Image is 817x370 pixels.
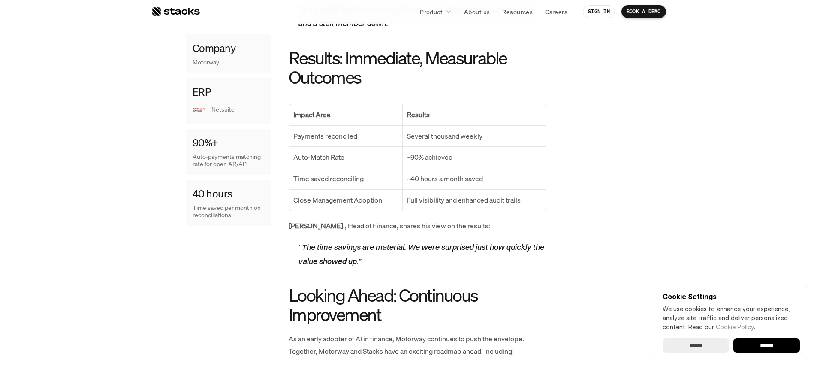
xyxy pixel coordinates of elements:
[407,130,541,143] p: Several thousand weekly
[289,48,546,87] h2: Results: Immediate, Measurable Outcomes
[193,136,218,150] h4: 90%+
[583,5,615,18] a: SIGN IN
[545,7,567,16] p: Careers
[193,187,232,201] h4: 40 hours
[193,205,265,219] p: Time saved per month on reconciliations
[289,220,546,232] p: ., Head of Finance, shares his view on the results:
[193,154,265,168] p: Auto-payments matching rate for open AR/AP
[101,164,139,170] a: Privacy Policy
[193,59,219,67] p: Motorway
[193,85,211,100] h4: ERP
[627,9,661,15] p: BOOK A DEMO
[407,173,541,185] p: ~40 hours a month saved
[293,151,398,164] p: Auto-Match Rate
[621,5,666,18] a: BOOK A DEMO
[407,110,430,119] strong: Results
[293,173,398,185] p: Time saved reconciling
[407,194,541,206] p: Full visibility and enhanced audit trails
[540,4,573,19] a: Careers
[420,7,443,16] p: Product
[663,304,800,331] p: We use cookies to enhance your experience, analyze site traffic and deliver personalized content.
[716,323,754,331] a: Cookie Policy
[289,333,546,358] p: As an early adopter of AI in finance, Motorway continues to push the envelope. Together, Motorway...
[588,9,610,15] p: SIGN IN
[298,240,546,268] p: “The time savings are material. We were surprised just how quickly the value showed up.”
[459,4,495,19] a: About us
[293,130,398,143] p: Payments reconciled
[193,41,236,56] h4: Company
[407,151,541,164] p: ~90% achieved
[289,221,343,230] strong: [PERSON_NAME]
[663,293,800,300] p: Cookie Settings
[293,110,330,119] strong: Impact Area
[502,7,533,16] p: Resources
[211,106,265,114] p: Netsuite
[464,7,490,16] p: About us
[497,4,538,19] a: Resources
[293,194,398,206] p: Close Management Adoption
[688,323,755,331] span: Read our .
[289,285,546,324] h2: Looking Ahead: Continuous Improvement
